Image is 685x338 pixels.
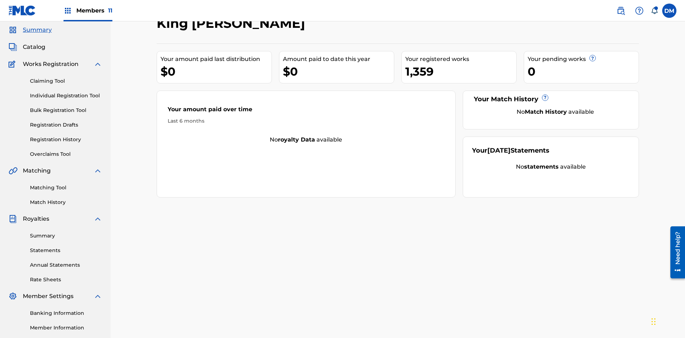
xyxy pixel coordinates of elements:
[665,224,685,282] iframe: Resource Center
[283,63,394,80] div: $0
[651,7,658,14] div: Notifications
[9,43,45,51] a: CatalogCatalog
[30,309,102,317] a: Banking Information
[93,292,102,301] img: expand
[405,63,516,80] div: 1,359
[157,15,309,31] h2: King [PERSON_NAME]
[524,163,559,170] strong: statements
[616,6,625,15] img: search
[23,60,78,68] span: Works Registration
[9,43,17,51] img: Catalog
[64,6,72,15] img: Top Rightsholders
[30,92,102,99] a: Individual Registration Tool
[23,292,73,301] span: Member Settings
[168,117,445,125] div: Last 6 months
[30,77,102,85] a: Claiming Tool
[30,232,102,240] a: Summary
[30,261,102,269] a: Annual Statements
[161,55,272,63] div: Your amount paid last distribution
[487,147,511,154] span: [DATE]
[651,311,656,332] div: Drag
[30,247,102,254] a: Statements
[542,95,548,101] span: ?
[23,215,49,223] span: Royalties
[632,4,646,18] div: Help
[525,108,567,115] strong: Match History
[662,4,676,18] div: User Menu
[9,26,52,34] a: SummarySummary
[30,324,102,332] a: Member Information
[30,107,102,114] a: Bulk Registration Tool
[9,26,17,34] img: Summary
[93,60,102,68] img: expand
[9,215,17,223] img: Royalties
[108,7,112,14] span: 11
[9,60,18,68] img: Works Registration
[30,276,102,283] a: Rate Sheets
[93,215,102,223] img: expand
[481,108,630,116] div: No available
[93,167,102,175] img: expand
[30,184,102,191] a: Matching Tool
[405,55,516,63] div: Your registered works
[590,55,595,61] span: ?
[30,150,102,158] a: Overclaims Tool
[76,6,112,15] span: Members
[9,5,36,16] img: MLC Logo
[472,146,549,155] div: Your Statements
[23,43,45,51] span: Catalog
[9,292,17,301] img: Member Settings
[472,163,630,171] div: No available
[528,63,639,80] div: 0
[157,135,455,144] div: No available
[168,105,445,117] div: Your amount paid over time
[30,199,102,206] a: Match History
[614,4,628,18] a: Public Search
[283,55,394,63] div: Amount paid to date this year
[23,167,51,175] span: Matching
[30,136,102,143] a: Registration History
[23,26,52,34] span: Summary
[278,136,315,143] strong: royalty data
[649,304,685,338] iframe: Chat Widget
[161,63,272,80] div: $0
[9,167,17,175] img: Matching
[528,55,639,63] div: Your pending works
[635,6,644,15] img: help
[472,94,630,104] div: Your Match History
[30,121,102,129] a: Registration Drafts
